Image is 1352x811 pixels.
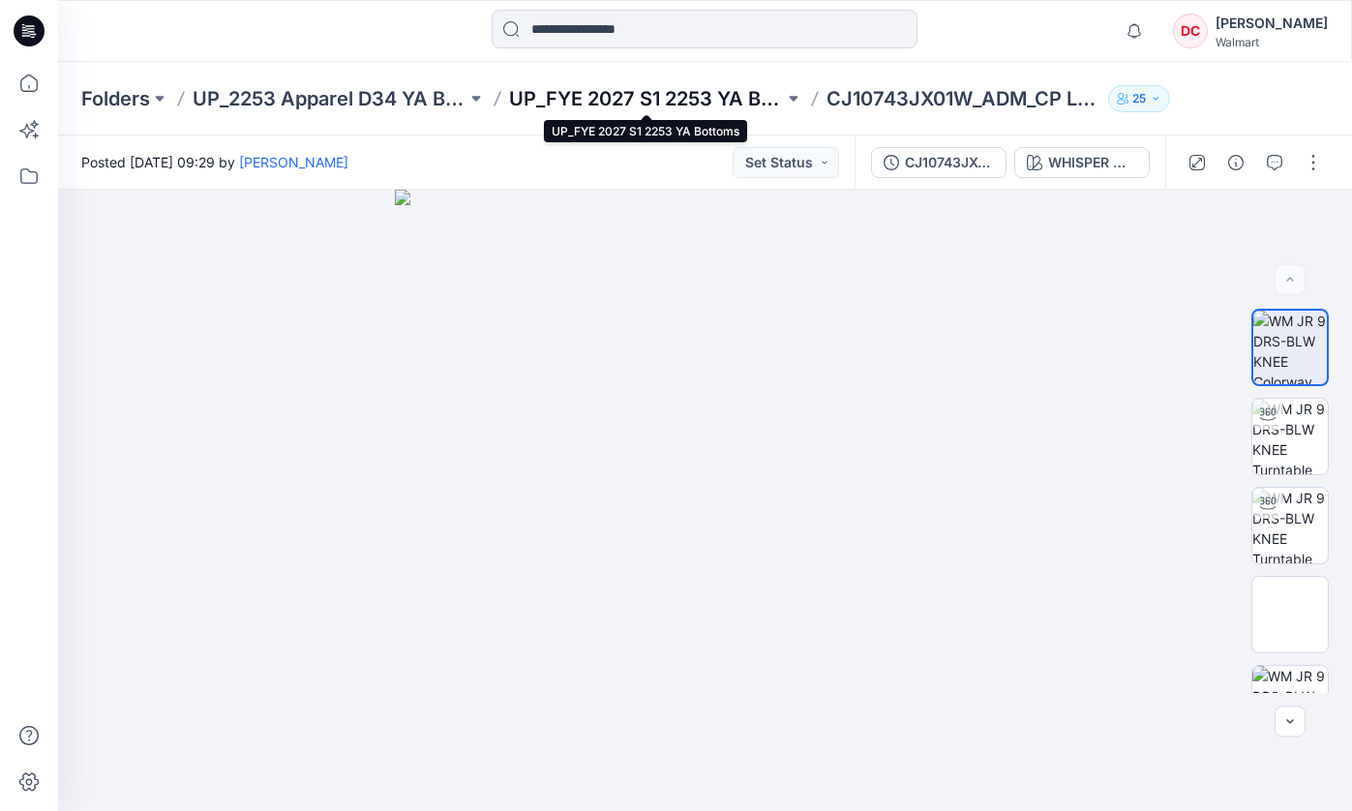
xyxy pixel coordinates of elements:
p: CJ10743JX01W_ADM_CP LS BASQUE WAIST DRESS [826,85,1100,112]
div: DC [1173,14,1208,48]
img: WM JR 9 DRS-BLW KNEE Turntable with Avatar-T-Pose [1252,488,1328,563]
img: WM JR 9 DRS-BLW KNEE Hip Side 2 [1252,666,1328,741]
a: Folders [81,85,150,112]
button: WHISPER WHITE [1014,147,1150,178]
img: WM JR 9 DRS-BLW KNEE Turntable with Avatar-Arms Down [1252,399,1328,474]
button: 25 [1108,85,1170,112]
a: UP_2253 Apparel D34 YA Bottoms [193,85,466,112]
div: Walmart [1216,35,1328,49]
div: WHISPER WHITE [1048,152,1137,173]
div: CJ10743JX01W_ADM_CP LS BASQUE WAIST DRESS [905,152,994,173]
button: Details [1220,147,1251,178]
a: [PERSON_NAME] [239,154,348,170]
div: [PERSON_NAME] [1216,12,1328,35]
a: UP_FYE 2027 S1 2253 YA Bottoms [509,85,783,112]
span: Posted [DATE] 09:29 by [81,152,348,172]
img: eyJhbGciOiJIUzI1NiIsImtpZCI6IjAiLCJzbHQiOiJzZXMiLCJ0eXAiOiJKV1QifQ.eyJkYXRhIjp7InR5cGUiOiJzdG9yYW... [395,190,1016,811]
img: WM JR 9 DRS-BLW KNEE Colorway wo Avatar [1253,311,1327,384]
p: 25 [1132,88,1146,109]
button: CJ10743JX01W_ADM_CP LS BASQUE WAIST DRESS [871,147,1006,178]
